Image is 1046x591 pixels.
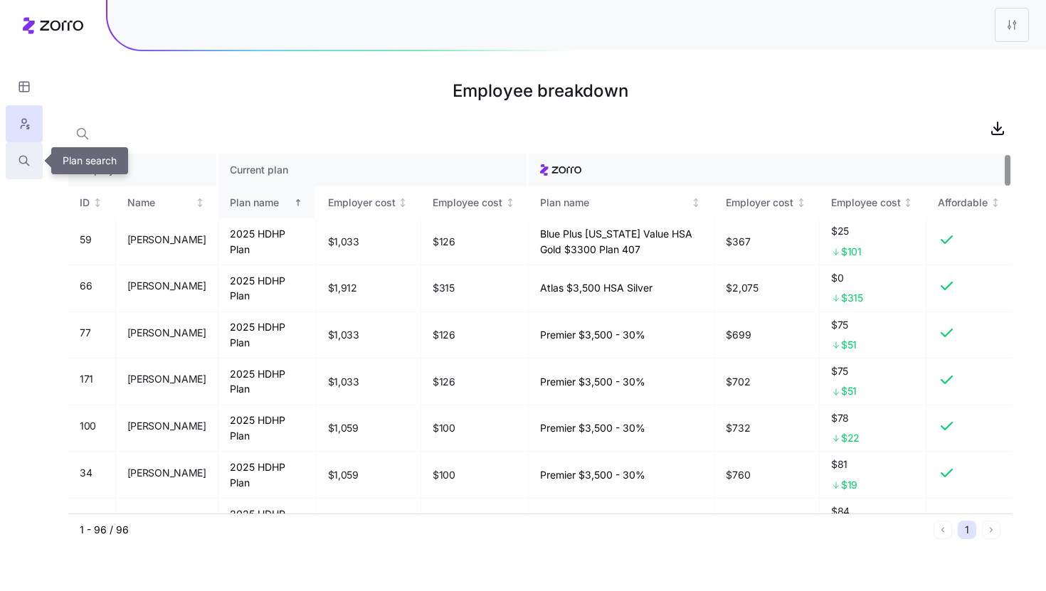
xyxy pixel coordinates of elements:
span: [PERSON_NAME] [127,326,206,340]
span: 66 [80,279,92,293]
div: Employer cost [328,195,396,211]
td: Premier $3,500 - 30% [529,405,715,452]
th: Employee costNot sorted [421,186,529,219]
span: $75 [831,364,915,378]
span: $1,033 [328,375,359,389]
span: $315 [841,291,863,305]
span: $315 [433,281,455,295]
th: Current plan [218,154,529,186]
span: $367 [726,235,750,249]
span: $51 [841,384,857,398]
div: ID [80,195,90,211]
div: Not sorted [195,198,205,208]
span: $100 [433,468,455,482]
td: 2025 HDHP Plan [218,405,317,452]
button: Previous page [934,521,952,539]
td: 2025 HDHP Plan [218,358,317,405]
td: Premier $3,500 - 30% [529,499,715,545]
div: Not sorted [93,198,102,208]
button: Next page [982,521,1000,539]
span: $699 [726,328,751,342]
div: Name [127,195,193,211]
span: [PERSON_NAME] [127,279,206,293]
span: $78 [831,411,915,425]
div: Sorted ascending [293,198,303,208]
td: Atlas $3,500 HSA Silver [529,265,715,312]
span: [PERSON_NAME] [127,419,206,433]
span: $126 [433,328,455,342]
span: $1,059 [328,468,359,482]
th: Employer costNot sorted [317,186,422,219]
span: $84 [831,504,915,518]
div: Plan name [230,195,290,211]
th: Plan nameSorted ascending [218,186,317,219]
span: $732 [726,421,750,435]
span: $101 [841,245,862,259]
div: Affordable [938,195,988,211]
span: $1,033 [328,328,359,342]
th: NameNot sorted [116,186,218,219]
div: Not sorted [990,198,1000,208]
span: $126 [433,235,455,249]
span: $126 [433,375,455,389]
div: Not sorted [505,198,515,208]
th: Employer costNot sorted [714,186,820,219]
span: $19 [841,478,857,492]
div: 1 - 96 / 96 [80,523,928,537]
span: [PERSON_NAME] [127,466,206,480]
span: 13 [80,512,90,526]
span: $1,033 [328,235,359,249]
th: IDNot sorted [68,186,116,219]
td: Premier $3,500 - 30% [529,312,715,359]
span: [PERSON_NAME] [127,372,206,386]
th: Plan nameNot sorted [529,186,715,219]
div: Not sorted [903,198,913,208]
td: Blue Plus [US_STATE] Value HSA Gold $3300 Plan 407 [529,218,715,265]
span: $22 [841,431,860,445]
th: Employee [68,154,218,186]
span: $2,075 [726,281,758,295]
span: Ainslie Cleveland [127,512,203,526]
th: Employee costNot sorted [820,186,927,219]
div: Employee cost [433,195,502,211]
th: AffordableNot sorted [926,186,1012,219]
span: $760 [726,468,750,482]
span: 34 [80,466,92,480]
span: 100 [80,419,96,433]
span: [PERSON_NAME] [127,233,206,247]
div: Not sorted [796,198,806,208]
td: 2025 HDHP Plan [218,312,317,359]
td: 2025 HDHP Plan [218,265,317,312]
span: $702 [726,375,750,389]
td: 2025 HDHP Plan [218,499,317,545]
span: $100 [433,421,455,435]
span: $51 [841,338,857,352]
div: Employee cost [831,195,901,211]
div: Employer cost [726,195,793,211]
span: 59 [80,233,91,247]
span: $1,912 [328,281,357,295]
td: Premier $3,500 - 30% [529,358,715,405]
div: Not sorted [691,198,701,208]
td: 2025 HDHP Plan [218,218,317,265]
span: $81 [831,457,915,472]
span: 77 [80,326,90,340]
td: Premier $3,500 - 30% [529,452,715,499]
span: $0 [831,271,915,285]
div: Plan name [540,195,689,211]
span: $1,059 [328,421,359,435]
div: Not sorted [398,198,408,208]
span: $25 [831,224,915,238]
button: 1 [958,521,976,539]
h1: Employee breakdown [68,74,1012,108]
span: 171 [80,372,93,386]
td: 2025 HDHP Plan [218,452,317,499]
span: $75 [831,318,915,332]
